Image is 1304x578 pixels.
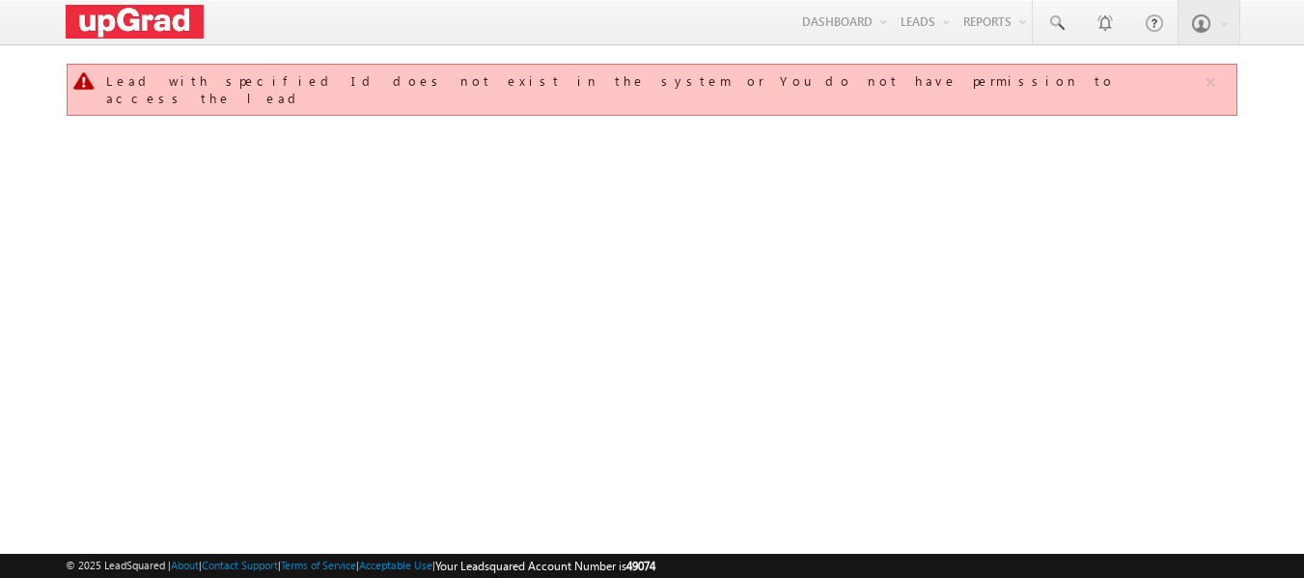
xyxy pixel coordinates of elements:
img: Custom Logo [66,5,205,39]
span: © 2025 LeadSquared | | | | | [66,557,655,575]
span: Your Leadsquared Account Number is [435,559,655,573]
a: About [171,559,199,571]
a: Contact Support [202,559,278,571]
span: 49074 [626,559,655,573]
a: Terms of Service [281,559,356,571]
a: Acceptable Use [359,559,432,571]
div: Lead with specified Id does not exist in the system or You do not have permission to access the lead [106,72,1204,107]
